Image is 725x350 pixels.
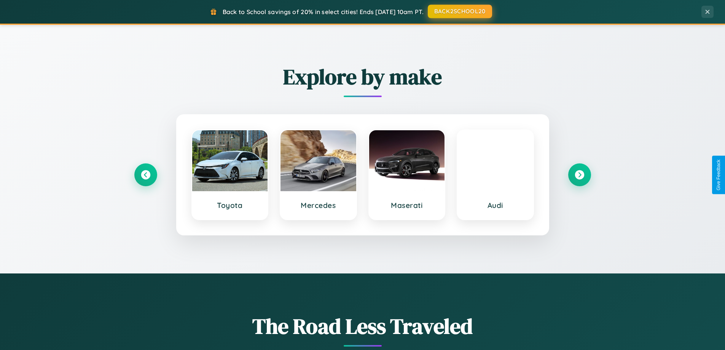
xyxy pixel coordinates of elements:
[223,8,424,16] span: Back to School savings of 20% in select cities! Ends [DATE] 10am PT.
[200,201,260,210] h3: Toyota
[288,201,349,210] h3: Mercedes
[134,62,591,91] h2: Explore by make
[465,201,526,210] h3: Audi
[134,312,591,341] h1: The Road Less Traveled
[716,160,721,190] div: Give Feedback
[377,201,437,210] h3: Maserati
[428,5,492,18] button: BACK2SCHOOL20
